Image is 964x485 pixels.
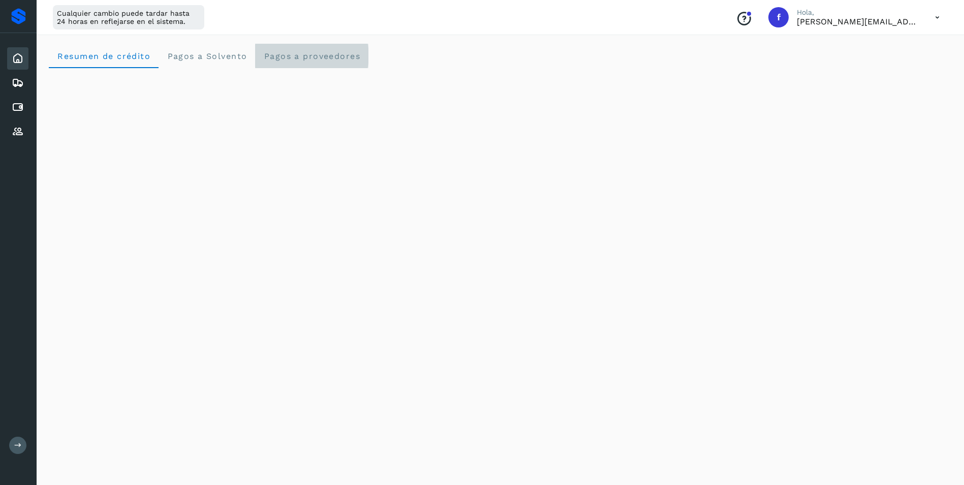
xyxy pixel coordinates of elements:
[53,5,204,29] div: Cualquier cambio puede tardar hasta 24 horas en reflejarse en el sistema.
[7,96,28,118] div: Cuentas por pagar
[263,51,360,61] span: Pagos a proveedores
[7,47,28,70] div: Inicio
[167,51,247,61] span: Pagos a Solvento
[797,17,919,26] p: favio.serrano@logisticabennu.com
[7,72,28,94] div: Embarques
[57,51,150,61] span: Resumen de crédito
[797,8,919,17] p: Hola,
[7,120,28,143] div: Proveedores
